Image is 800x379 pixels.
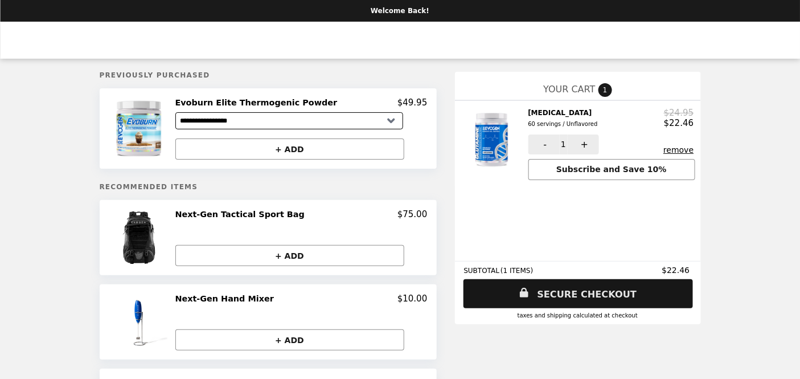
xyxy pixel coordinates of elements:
[175,209,309,219] h2: Next-Gen Tactical Sport Bag
[460,108,527,172] img: Glutamine
[598,83,612,97] span: 1
[175,245,404,266] button: + ADD
[110,294,170,351] img: Next-Gen Hand Mixer
[175,97,342,108] h2: Evoburn Elite Thermogenic Powder
[108,97,173,160] img: Evoburn Elite Thermogenic Powder
[528,119,598,129] div: 60 servings / Unflavored
[100,71,437,79] h5: Previously Purchased
[528,135,560,154] button: -
[397,294,428,304] p: $10.00
[371,7,429,15] p: Welcome Back!
[397,97,428,108] p: $49.95
[568,135,599,154] button: +
[175,294,278,304] h2: Next-Gen Hand Mixer
[397,209,428,219] p: $75.00
[528,108,602,130] h2: [MEDICAL_DATA]
[561,140,566,149] span: 1
[352,28,448,52] img: Brand Logo
[175,329,404,351] button: + ADD
[175,138,404,160] button: + ADD
[100,183,437,191] h5: Recommended Items
[528,159,695,180] button: Subscribe and Save 10%
[464,267,501,275] span: SUBTOTAL
[500,267,533,275] span: ( 1 ITEMS )
[664,108,694,118] p: $24.95
[463,279,693,308] a: SECURE CHECKOUT
[662,266,692,275] span: $22.46
[110,209,170,266] img: Next-Gen Tactical Sport Bag
[663,145,694,154] button: remove
[464,312,692,319] div: Taxes and Shipping calculated at checkout
[175,112,403,129] select: Select a product variant
[664,118,694,128] p: $22.46
[543,84,595,95] span: YOUR CART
